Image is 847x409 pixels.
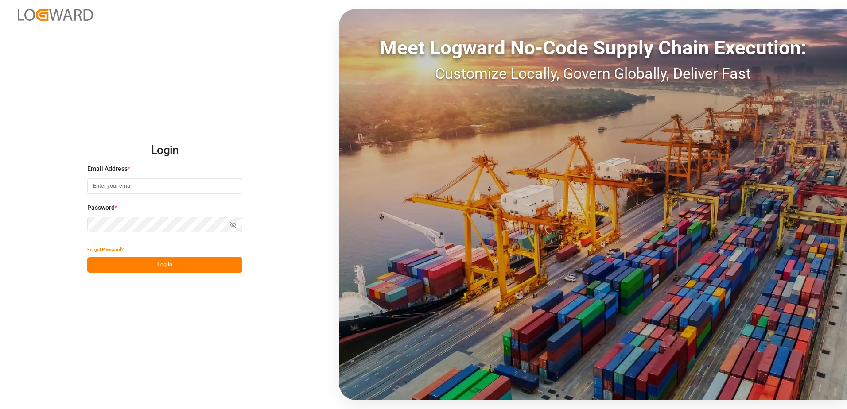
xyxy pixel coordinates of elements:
[339,62,847,85] div: Customize Locally, Govern Globally, Deliver Fast
[18,9,93,21] img: Logward_new_orange.png
[339,33,847,62] div: Meet Logward No-Code Supply Chain Execution:
[87,178,242,194] input: Enter your email
[87,203,115,212] span: Password
[87,164,128,174] span: Email Address
[87,136,242,165] h2: Login
[87,257,242,273] button: Log In
[87,242,124,257] button: Forgot Password?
